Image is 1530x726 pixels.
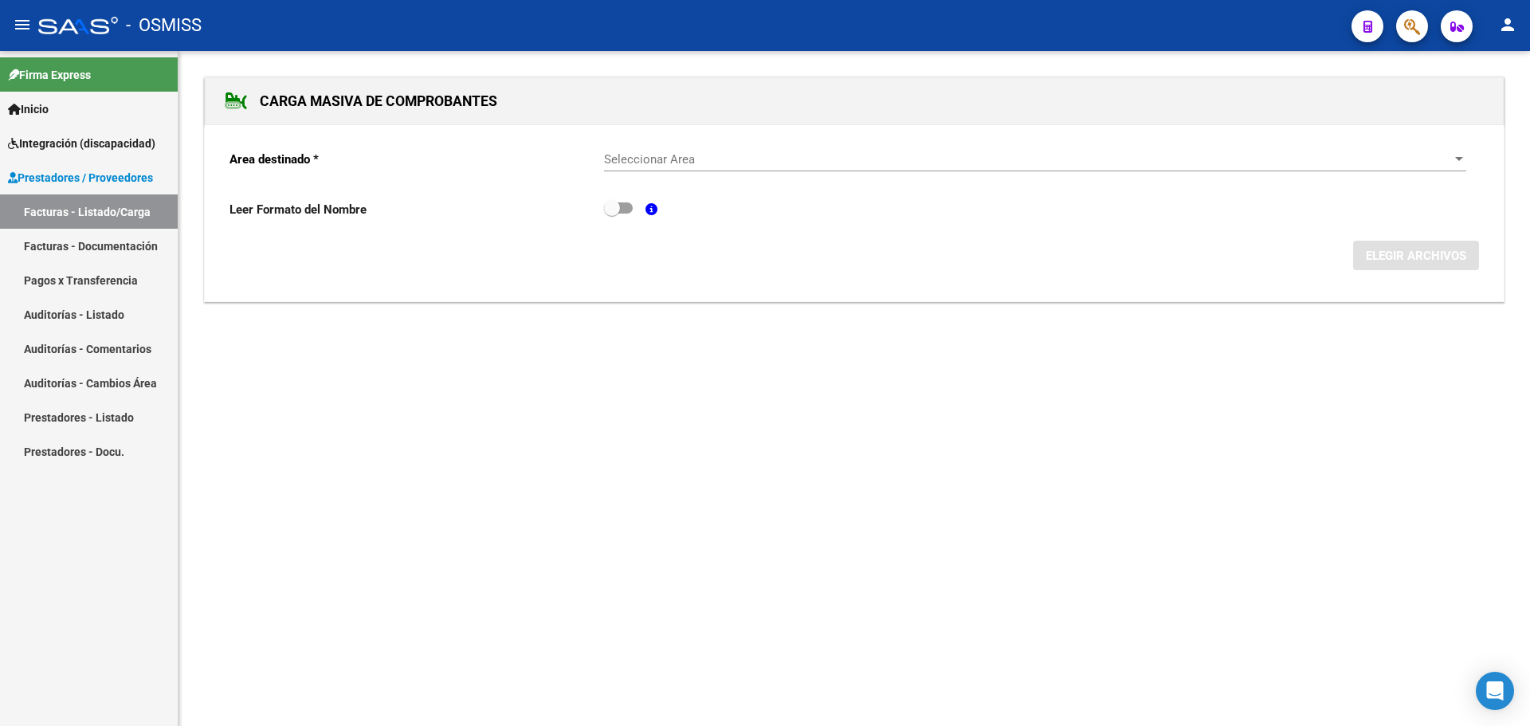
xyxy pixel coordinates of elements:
[8,100,49,118] span: Inicio
[229,151,604,168] p: Area destinado *
[1366,249,1466,263] span: ELEGIR ARCHIVOS
[1353,241,1479,270] button: ELEGIR ARCHIVOS
[8,66,91,84] span: Firma Express
[8,135,155,152] span: Integración (discapacidad)
[225,88,497,114] h1: CARGA MASIVA DE COMPROBANTES
[604,152,1452,167] span: Seleccionar Area
[8,169,153,186] span: Prestadores / Proveedores
[229,201,604,218] p: Leer Formato del Nombre
[13,15,32,34] mat-icon: menu
[126,8,202,43] span: - OSMISS
[1476,672,1514,710] div: Open Intercom Messenger
[1498,15,1517,34] mat-icon: person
